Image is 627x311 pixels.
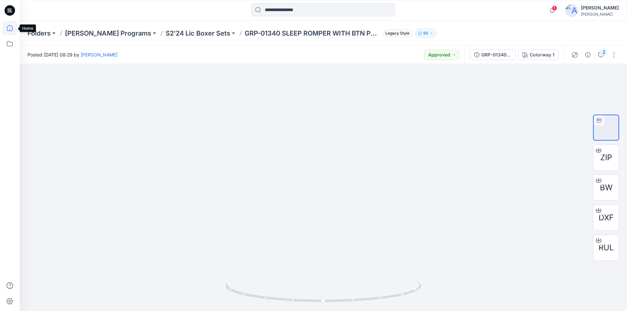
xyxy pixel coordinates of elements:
span: RUL [599,242,614,254]
p: GRP-01340 SLEEP ROMPER WITH BTN PLKT _OP-2_DEV_REV1 [245,29,380,38]
div: Colorway 1 [530,51,555,58]
span: ZIP [600,152,612,163]
button: 50 [415,29,436,38]
a: [PERSON_NAME] Programs [65,29,151,38]
a: [PERSON_NAME] [81,52,118,57]
div: GRP-01340 SLEEP ROMPER WITH BTN PLKT _OP-2_DEV_REV1 [481,51,511,58]
span: 1 [552,6,557,11]
img: turntable-25-05-2023-08:30:03 [594,115,619,140]
span: DXF [599,212,614,224]
div: 2 [601,49,607,55]
div: [PERSON_NAME] [581,4,619,12]
div: [PERSON_NAME] [581,12,619,17]
p: 50 [423,30,428,37]
a: Folders [27,29,51,38]
a: S2’24 Lic Boxer Sets [166,29,230,38]
span: Legacy Style [382,29,412,37]
span: BW [600,182,613,194]
button: Details [583,50,593,60]
button: Colorway 1 [518,50,559,60]
button: Legacy Style [380,29,412,38]
button: 2 [596,50,606,60]
button: GRP-01340 SLEEP ROMPER WITH BTN PLKT _OP-2_DEV_REV1 [470,50,516,60]
img: avatar [565,4,578,17]
span: Posted [DATE] 08:29 by [27,51,118,58]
